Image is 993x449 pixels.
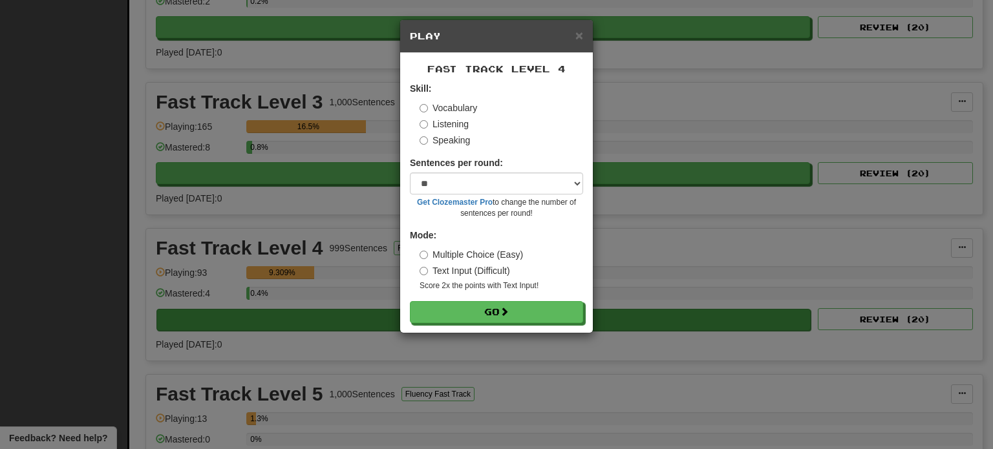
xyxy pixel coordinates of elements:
label: Text Input (Difficult) [420,264,510,277]
label: Speaking [420,134,470,147]
strong: Skill: [410,83,431,94]
input: Listening [420,120,428,129]
label: Vocabulary [420,101,477,114]
a: Get Clozemaster Pro [417,198,493,207]
small: Score 2x the points with Text Input ! [420,280,583,291]
input: Multiple Choice (Easy) [420,251,428,259]
span: × [575,28,583,43]
h5: Play [410,30,583,43]
small: to change the number of sentences per round! [410,197,583,219]
span: Fast Track Level 4 [427,63,566,74]
input: Speaking [420,136,428,145]
button: Close [575,28,583,42]
label: Listening [420,118,469,131]
strong: Mode: [410,230,436,240]
button: Go [410,301,583,323]
label: Multiple Choice (Easy) [420,248,523,261]
input: Text Input (Difficult) [420,267,428,275]
label: Sentences per round: [410,156,503,169]
input: Vocabulary [420,104,428,112]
